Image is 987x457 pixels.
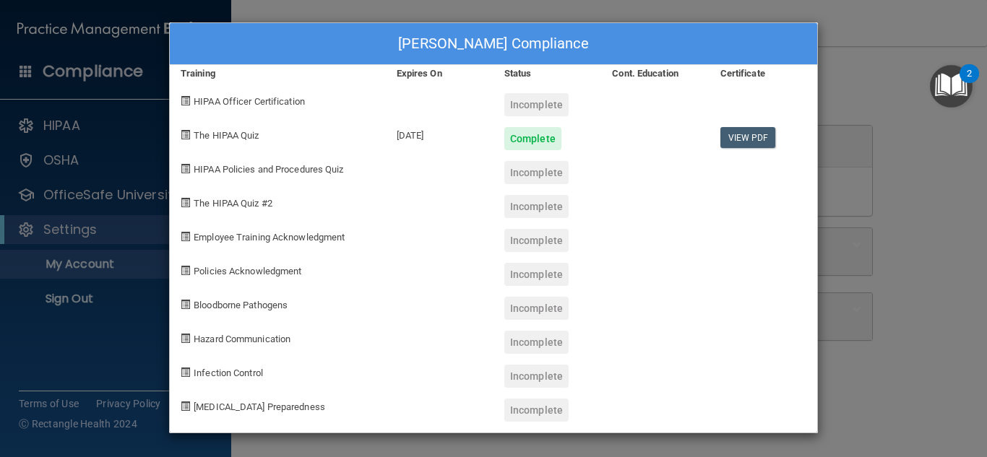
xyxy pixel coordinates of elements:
div: Training [170,65,386,82]
span: The HIPAA Quiz #2 [194,198,272,209]
div: Incomplete [504,399,569,422]
div: Incomplete [504,331,569,354]
div: Incomplete [504,229,569,252]
div: Certificate [710,65,817,82]
span: Employee Training Acknowledgment [194,232,345,243]
div: 2 [967,74,972,92]
div: Complete [504,127,561,150]
span: Bloodborne Pathogens [194,300,288,310]
div: Incomplete [504,195,569,218]
div: Expires On [386,65,493,82]
span: Hazard Communication [194,334,290,344]
div: [DATE] [386,116,493,150]
div: Incomplete [504,263,569,286]
span: HIPAA Policies and Procedures Quiz [194,164,343,175]
span: The HIPAA Quiz [194,130,259,141]
span: Infection Control [194,367,263,378]
button: Open Resource Center, 2 new notifications [930,65,973,108]
div: Status [493,65,601,82]
span: HIPAA Officer Certification [194,96,305,107]
div: Cont. Education [601,65,709,82]
div: Incomplete [504,365,569,388]
span: [MEDICAL_DATA] Preparedness [194,401,325,412]
span: Policies Acknowledgment [194,266,301,277]
div: Incomplete [504,297,569,320]
div: Incomplete [504,161,569,184]
div: Incomplete [504,93,569,116]
div: [PERSON_NAME] Compliance [170,23,817,65]
a: View PDF [720,127,776,148]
